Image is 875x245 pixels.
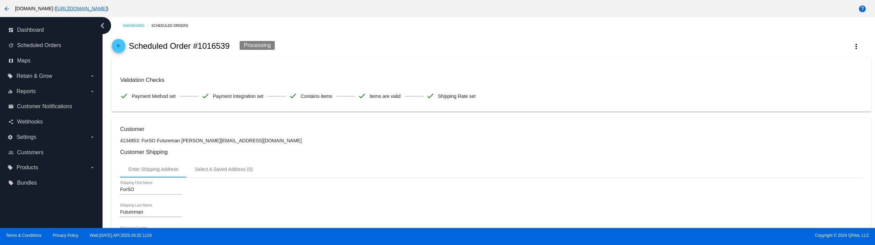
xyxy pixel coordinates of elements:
div: Enter Shipping Address [128,167,178,172]
i: arrow_drop_down [90,165,95,170]
a: Terms & Conditions [6,233,41,238]
i: local_offer [8,165,13,170]
a: Dashboard [123,20,151,31]
mat-icon: check [201,92,210,100]
h3: Customer [120,126,863,132]
a: email Customer Notifications [8,101,95,112]
span: Shipping Rate set [438,89,476,103]
span: [DOMAIN_NAME] ( ) [15,6,108,11]
a: update Scheduled Orders [8,40,95,51]
mat-icon: help [858,5,866,13]
input: Shipping First Name [120,187,181,192]
span: Customer Notifications [17,103,72,110]
i: update [8,43,14,48]
div: Processing [240,41,275,50]
span: Retain & Grow [16,73,52,79]
a: local_offer Bundles [8,177,95,188]
span: Maps [17,58,30,64]
span: Items are valid [369,89,401,103]
a: map Maps [8,55,95,66]
mat-icon: check [120,92,128,100]
span: Reports [16,88,36,95]
mat-icon: arrow_back [115,43,123,52]
h3: Customer Shipping [120,149,863,155]
i: arrow_drop_down [90,89,95,94]
mat-icon: more_vert [852,42,860,51]
mat-icon: check [289,92,297,100]
a: [URL][DOMAIN_NAME] [56,6,107,11]
span: Dashboard [17,27,44,33]
i: equalizer [8,89,13,94]
input: Shipping Last Name [120,210,181,215]
i: email [8,104,14,109]
span: Payment Method set [132,89,175,103]
span: Products [16,164,38,171]
span: Copyright © 2024 QPilot, LLC [443,233,869,238]
h2: Scheduled Order #1016539 [129,41,230,51]
a: Web:[DATE] API:2025.09.02.1129 [90,233,152,238]
a: dashboard Dashboard [8,25,95,35]
a: Scheduled Orders [151,20,194,31]
p: 4134953: ForSO Futureman [PERSON_NAME][EMAIL_ADDRESS][DOMAIN_NAME] [120,138,863,143]
i: share [8,119,14,125]
span: Bundles [17,180,37,186]
span: Webhooks [17,119,43,125]
i: chevron_left [97,20,108,31]
i: local_offer [8,180,14,186]
i: dashboard [8,27,14,33]
i: map [8,58,14,63]
mat-icon: arrow_back [3,5,11,13]
div: Select A Saved Address (0) [195,167,253,172]
span: Scheduled Orders [17,42,61,48]
a: people_outline Customers [8,147,95,158]
i: settings [8,134,13,140]
span: Customers [17,149,43,156]
i: arrow_drop_down [90,73,95,79]
mat-icon: check [358,92,366,100]
a: Privacy Policy [53,233,79,238]
span: Payment Integration set [213,89,264,103]
mat-icon: check [426,92,434,100]
h3: Validation Checks [120,77,863,83]
i: people_outline [8,150,14,155]
i: arrow_drop_down [90,134,95,140]
span: Settings [16,134,36,140]
span: Contains items [300,89,332,103]
a: share Webhooks [8,116,95,127]
i: local_offer [8,73,13,79]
